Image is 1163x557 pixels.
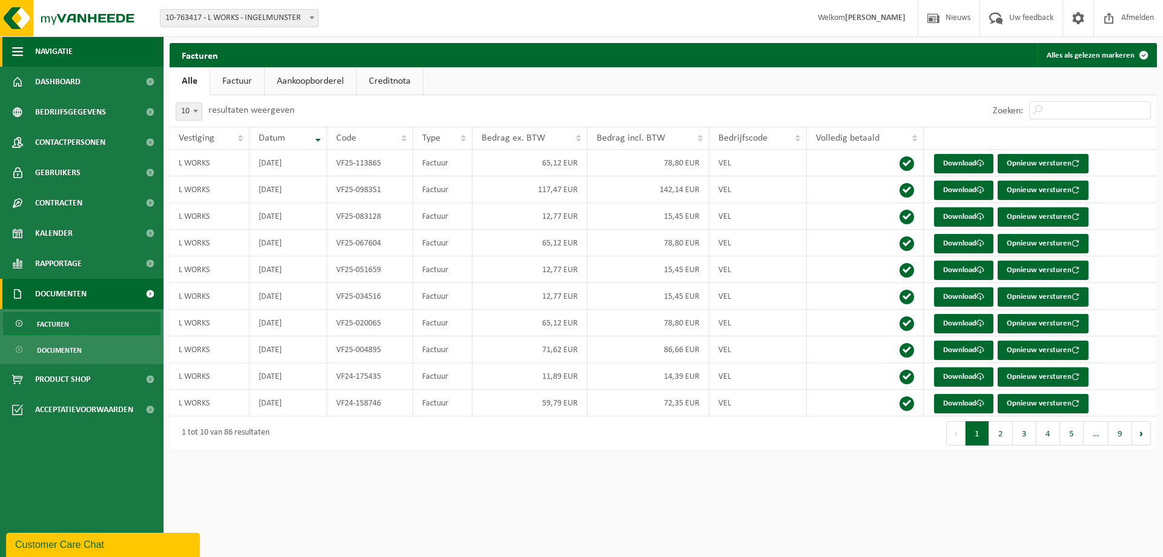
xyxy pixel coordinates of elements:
td: 86,66 EUR [588,336,709,363]
td: VF25-051659 [327,256,413,283]
button: Next [1132,421,1151,445]
a: Facturen [3,312,161,335]
button: 3 [1013,421,1036,445]
td: VF25-113865 [327,150,413,176]
td: L WORKS [170,283,250,310]
td: Factuur [413,310,472,336]
td: [DATE] [250,256,327,283]
td: [DATE] [250,336,327,363]
td: Factuur [413,336,472,363]
span: 10-763417 - L WORKS - INGELMUNSTER [161,10,318,27]
div: 1 tot 10 van 86 resultaten [176,422,270,444]
td: L WORKS [170,310,250,336]
a: Factuur [210,67,264,95]
a: Download [934,234,993,253]
span: Bedrijfscode [718,133,767,143]
td: Factuur [413,203,472,230]
td: 15,45 EUR [588,203,709,230]
td: 12,77 EUR [472,256,588,283]
td: [DATE] [250,230,327,256]
span: Documenten [35,279,87,309]
button: Opnieuw versturen [998,287,1088,307]
span: Contactpersonen [35,127,105,158]
td: L WORKS [170,230,250,256]
a: Download [934,287,993,307]
td: [DATE] [250,363,327,390]
button: 2 [989,421,1013,445]
td: 117,47 EUR [472,176,588,203]
button: 1 [966,421,989,445]
a: Creditnota [357,67,423,95]
td: 65,12 EUR [472,230,588,256]
a: Download [934,394,993,413]
span: Bedrag ex. BTW [482,133,545,143]
td: 15,45 EUR [588,256,709,283]
td: VF25-020065 [327,310,413,336]
span: Dashboard [35,67,81,97]
iframe: chat widget [6,530,202,557]
td: VF25-034516 [327,283,413,310]
a: Aankoopborderel [265,67,356,95]
a: Download [934,261,993,280]
td: 65,12 EUR [472,310,588,336]
label: resultaten weergeven [208,105,294,115]
td: 71,62 EUR [472,336,588,363]
span: 10 [176,103,202,120]
span: Type [422,133,440,143]
button: 5 [1060,421,1084,445]
button: Opnieuw versturen [998,394,1088,413]
span: Contracten [35,188,82,218]
td: VEL [709,256,807,283]
button: Opnieuw versturen [998,207,1088,227]
span: 10-763417 - L WORKS - INGELMUNSTER [160,9,319,27]
td: VEL [709,176,807,203]
td: L WORKS [170,390,250,416]
span: Facturen [37,313,69,336]
a: Download [934,341,993,360]
button: Previous [946,421,966,445]
td: 59,79 EUR [472,390,588,416]
span: … [1084,421,1108,445]
button: Opnieuw versturen [998,154,1088,173]
label: Zoeken: [993,106,1023,116]
span: Bedrijfsgegevens [35,97,106,127]
td: VEL [709,203,807,230]
td: 72,35 EUR [588,390,709,416]
button: Opnieuw versturen [998,367,1088,387]
a: Download [934,181,993,200]
td: L WORKS [170,150,250,176]
td: VEL [709,230,807,256]
td: Factuur [413,256,472,283]
span: Volledig betaald [816,133,880,143]
td: Factuur [413,390,472,416]
span: Code [336,133,356,143]
button: 4 [1036,421,1060,445]
td: L WORKS [170,336,250,363]
td: VEL [709,310,807,336]
td: 12,77 EUR [472,203,588,230]
h2: Facturen [170,43,230,67]
td: 78,80 EUR [588,310,709,336]
span: Acceptatievoorwaarden [35,395,133,425]
a: Download [934,154,993,173]
span: Gebruikers [35,158,81,188]
td: Factuur [413,150,472,176]
td: 142,14 EUR [588,176,709,203]
td: [DATE] [250,390,327,416]
td: VF25-083128 [327,203,413,230]
span: 10 [176,102,202,121]
td: L WORKS [170,363,250,390]
button: Opnieuw versturen [998,261,1088,280]
td: VF25-004895 [327,336,413,363]
td: L WORKS [170,203,250,230]
button: Opnieuw versturen [998,181,1088,200]
td: Factuur [413,176,472,203]
td: Factuur [413,363,472,390]
span: Documenten [37,339,82,362]
a: Documenten [3,338,161,361]
a: Download [934,367,993,387]
span: Rapportage [35,248,82,279]
td: VF24-175435 [327,363,413,390]
span: Datum [259,133,285,143]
